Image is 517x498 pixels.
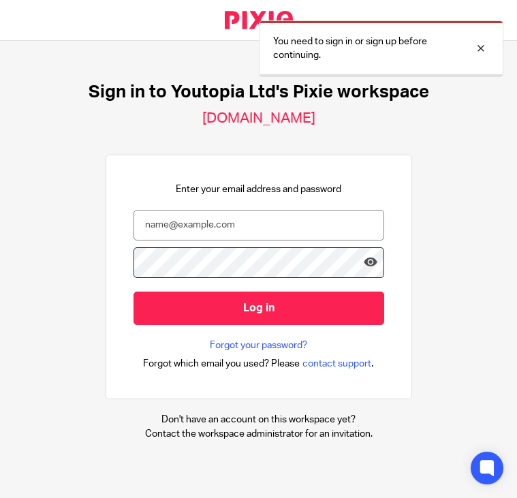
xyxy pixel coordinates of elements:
a: Forgot your password? [210,339,307,352]
h1: Sign in to Youtopia Ltd's Pixie workspace [89,82,429,103]
h2: [DOMAIN_NAME] [202,110,315,127]
div: . [143,356,374,371]
p: Enter your email address and password [176,183,341,196]
input: Log in [134,292,384,325]
input: name@example.com [134,210,384,240]
p: Don't have an account on this workspace yet? [145,413,373,426]
p: Contact the workspace administrator for an invitation. [145,427,373,441]
span: contact support [302,357,371,371]
span: Forgot which email you used? Please [143,357,300,371]
p: You need to sign in or sign up before continuing. [273,35,453,63]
